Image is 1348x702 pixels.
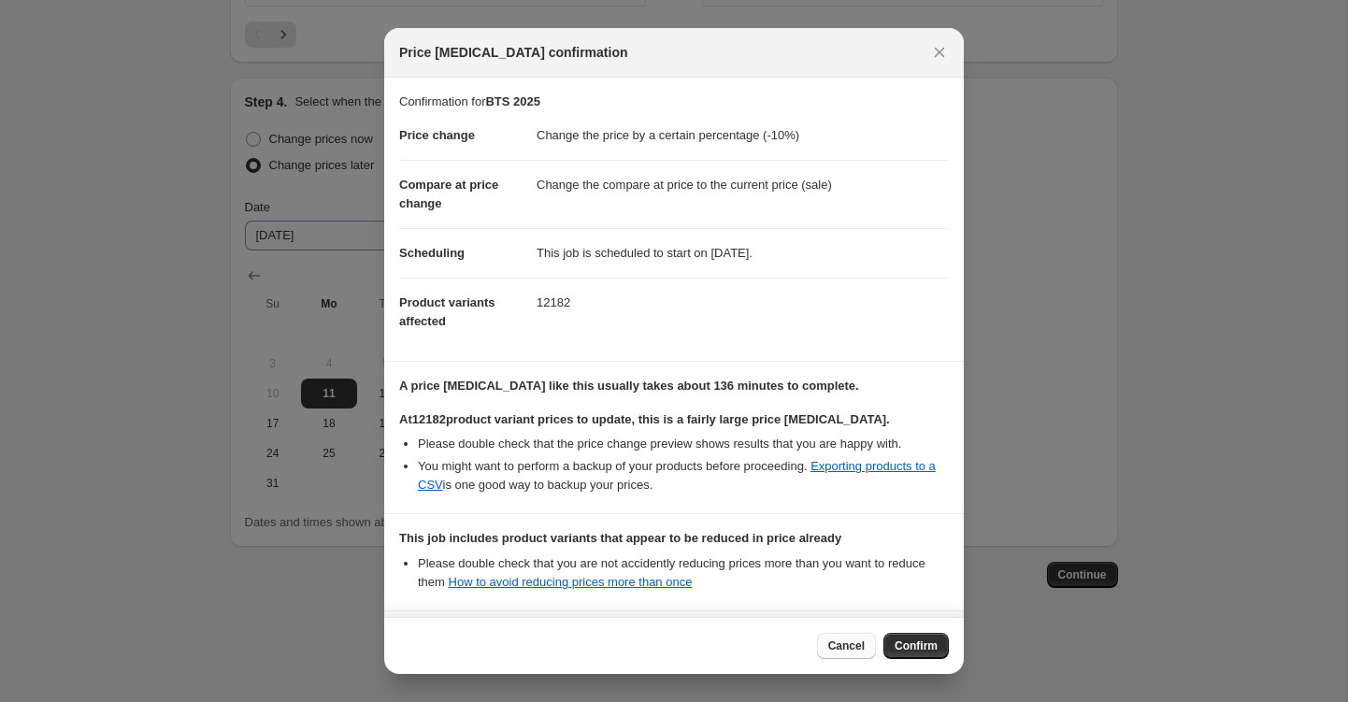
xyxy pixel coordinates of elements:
li: You might want to perform a backup of your products before proceeding. is one good way to backup ... [418,457,949,494]
span: Price change [399,128,475,142]
b: A price [MEDICAL_DATA] like this usually takes about 136 minutes to complete. [399,379,859,393]
a: How to avoid reducing prices more than once [449,575,693,589]
b: At 12182 product variant prices to update, this is a fairly large price [MEDICAL_DATA]. [399,412,890,426]
span: Cancel [828,638,865,653]
dd: Change the compare at price to the current price (sale) [537,160,949,209]
dd: This job is scheduled to start on [DATE]. [537,228,949,278]
span: Confirm [895,638,938,653]
b: BTS 2025 [485,94,540,108]
li: Please double check that the price change preview shows results that you are happy with. [418,435,949,453]
dd: 12182 [537,278,949,327]
p: Confirmation for [399,93,949,111]
dd: Change the price by a certain percentage (-10%) [537,111,949,160]
button: Close [926,39,953,65]
span: Scheduling [399,246,465,260]
button: Confirm [883,633,949,659]
a: Exporting products to a CSV [418,459,936,492]
span: Product variants affected [399,295,495,328]
b: This job includes product variants that appear to be reduced in price already [399,531,841,545]
li: Please double check that you are not accidently reducing prices more than you want to reduce them [418,554,949,592]
span: Compare at price change [399,178,498,210]
button: Cancel [817,633,876,659]
span: Price [MEDICAL_DATA] confirmation [399,43,628,62]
